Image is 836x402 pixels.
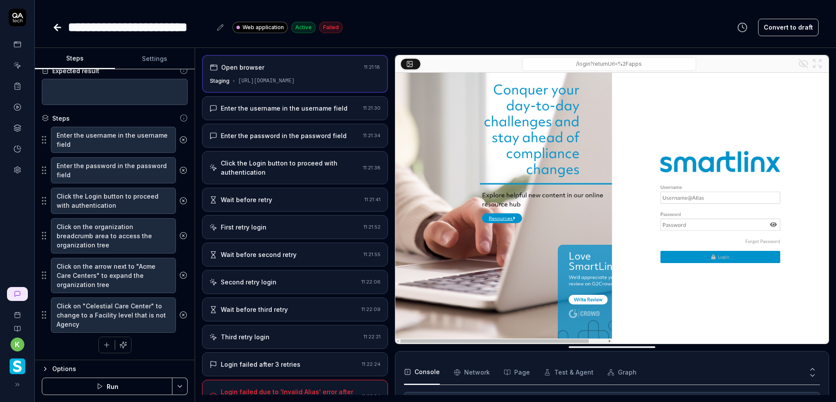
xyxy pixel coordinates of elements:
[395,73,829,344] img: Screenshot
[42,364,188,374] button: Options
[504,360,530,385] button: Page
[10,338,24,351] button: k
[361,279,381,285] time: 11:22:06
[758,19,819,36] button: Convert to draft
[363,165,381,171] time: 11:21:38
[233,21,288,33] a: Web application
[42,378,172,395] button: Run
[810,57,824,71] button: Open in full screen
[221,159,360,177] div: Click the Login button to proceed with authentication
[221,277,276,287] div: Second retry login
[221,195,272,204] div: Wait before retry
[52,364,188,374] div: Options
[7,287,28,301] a: New conversation
[544,360,593,385] button: Test & Agent
[364,334,381,340] time: 11:22:21
[10,358,25,374] img: Smartlinx Logo
[221,63,264,72] div: Open browser
[221,360,300,369] div: Login failed after 3 retries
[364,251,381,257] time: 11:21:55
[210,77,229,85] div: Staging
[243,24,284,31] span: Web application
[363,132,381,139] time: 11:21:34
[362,393,381,399] time: 11:22:24
[221,104,347,113] div: Enter the username in the username field
[176,162,191,179] button: Remove step
[238,77,295,85] div: [URL][DOMAIN_NAME]
[3,318,31,332] a: Documentation
[176,306,191,324] button: Remove step
[176,267,191,284] button: Remove step
[732,19,753,36] button: View version history
[221,223,266,232] div: First retry login
[42,187,188,214] div: Suggestions
[291,22,316,33] div: Active
[454,360,490,385] button: Network
[42,297,188,333] div: Suggestions
[42,257,188,294] div: Suggestions
[221,250,297,259] div: Wait before second retry
[362,361,381,367] time: 11:22:24
[115,48,195,69] button: Settings
[361,306,381,312] time: 11:22:09
[319,22,343,33] div: Failed
[607,360,637,385] button: Graph
[42,126,188,153] div: Suggestions
[176,131,191,149] button: Remove step
[221,305,288,314] div: Wait before third retry
[52,114,70,123] div: Steps
[176,227,191,244] button: Remove step
[221,131,347,140] div: Enter the password in the password field
[363,105,381,111] time: 11:21:30
[3,351,31,376] button: Smartlinx Logo
[3,304,31,318] a: Book a call with us
[35,48,115,69] button: Steps
[404,360,440,385] button: Console
[364,224,381,230] time: 11:21:52
[796,57,810,71] button: Show all interative elements
[221,332,270,341] div: Third retry login
[42,157,188,184] div: Suggestions
[364,64,380,70] time: 11:21:18
[176,192,191,209] button: Remove step
[364,196,381,203] time: 11:21:41
[42,218,188,254] div: Suggestions
[52,66,99,75] div: Expected result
